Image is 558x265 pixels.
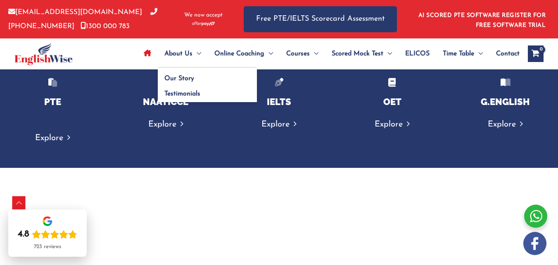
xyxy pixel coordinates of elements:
[399,39,436,68] a: ELICOS
[474,39,483,68] span: Menu Toggle
[375,120,410,129] a: Explore
[332,39,383,68] span: Scored Mock Test
[488,120,523,129] a: Explore
[325,39,399,68] a: Scored Mock TestMenu Toggle
[244,6,397,32] a: Free PTE/IELTS Scorecard Assessment
[344,96,441,107] h4: OET
[117,96,214,107] h4: NAATICCL
[286,39,310,68] span: Courses
[261,120,297,129] a: Explore
[18,229,77,240] div: Rating: 4.8 out of 5
[523,232,546,255] img: white-facebook.png
[158,84,257,103] a: Testimonials
[164,91,200,97] span: Testimonials
[208,39,280,68] a: Online CoachingMenu Toggle
[158,39,208,68] a: About UsMenu Toggle
[8,9,142,16] a: [EMAIL_ADDRESS][DOMAIN_NAME]
[18,229,29,240] div: 4.8
[8,9,157,29] a: [PHONE_NUMBER]
[496,39,520,68] span: Contact
[413,6,550,33] aside: Header Widget 1
[148,120,183,129] a: Explore
[214,39,264,68] span: Online Coaching
[457,96,554,107] h4: G.ENGLISH
[4,96,101,107] h4: PTE
[158,68,257,84] a: Our Story
[184,11,223,19] span: We now accept
[528,45,544,62] a: View Shopping Cart, empty
[489,39,520,68] a: Contact
[164,39,192,68] span: About Us
[383,39,392,68] span: Menu Toggle
[418,12,546,29] a: AI SCORED PTE SOFTWARE REGISTER FOR FREE SOFTWARE TRIAL
[192,39,201,68] span: Menu Toggle
[443,39,474,68] span: Time Table
[164,75,194,82] span: Our Story
[230,96,327,107] h4: IELTS
[81,23,130,30] a: 1300 000 783
[192,21,215,26] img: Afterpay-Logo
[34,244,61,250] div: 723 reviews
[137,39,520,68] nav: Site Navigation: Main Menu
[405,39,430,68] span: ELICOS
[280,39,325,68] a: CoursesMenu Toggle
[436,39,489,68] a: Time TableMenu Toggle
[310,39,318,68] span: Menu Toggle
[35,134,70,142] a: Explore
[14,43,73,65] img: cropped-ew-logo
[264,39,273,68] span: Menu Toggle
